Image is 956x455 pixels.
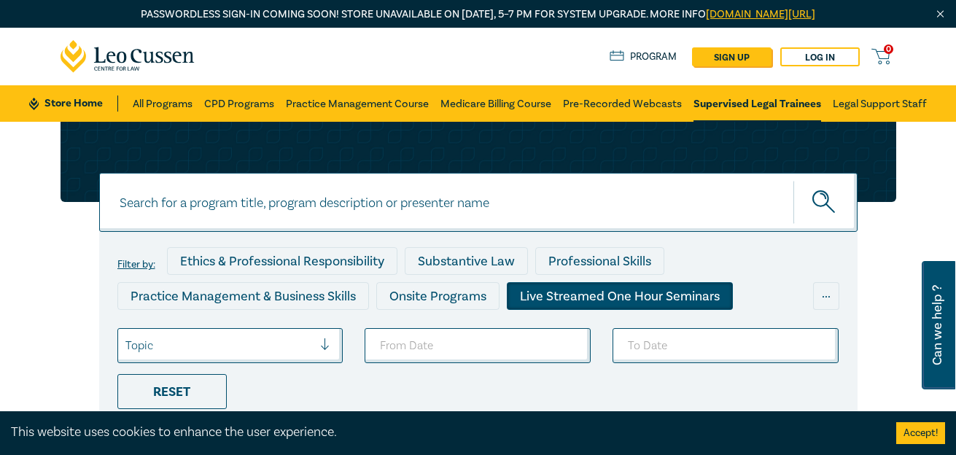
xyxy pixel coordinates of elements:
[440,85,551,122] a: Medicare Billing Course
[365,328,591,363] input: From Date
[613,328,839,363] input: To Date
[692,47,772,66] a: sign up
[610,49,677,65] a: Program
[934,8,947,20] img: Close
[11,423,874,442] div: This website uses cookies to enhance the user experience.
[61,7,896,23] p: Passwordless sign-in coming soon! Store unavailable on [DATE], 5–7 PM for system upgrade. More info
[117,317,392,345] div: Live Streamed Conferences and Intensives
[563,85,682,122] a: Pre-Recorded Webcasts
[167,247,397,275] div: Ethics & Professional Responsibility
[286,85,429,122] a: Practice Management Course
[706,7,815,21] a: [DOMAIN_NAME][URL]
[400,317,631,345] div: Live Streamed Practical Workshops
[117,374,227,409] div: Reset
[376,282,500,310] div: Onsite Programs
[833,85,927,122] a: Legal Support Staff
[813,282,839,310] div: ...
[29,96,117,112] a: Store Home
[884,44,893,54] span: 0
[535,247,664,275] div: Professional Skills
[507,282,733,310] div: Live Streamed One Hour Seminars
[896,422,945,444] button: Accept cookies
[117,259,155,271] label: Filter by:
[693,85,821,122] a: Supervised Legal Trainees
[930,270,944,381] span: Can we help ?
[125,338,128,354] input: select
[405,247,528,275] div: Substantive Law
[99,173,858,232] input: Search for a program title, program description or presenter name
[204,85,274,122] a: CPD Programs
[133,85,193,122] a: All Programs
[117,282,369,310] div: Practice Management & Business Skills
[780,47,860,66] a: Log in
